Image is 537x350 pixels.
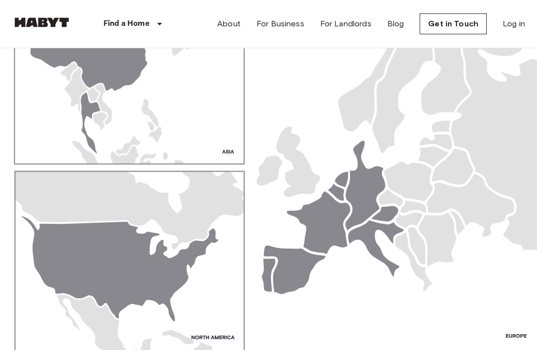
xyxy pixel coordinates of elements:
img: Habyt [12,17,72,27]
a: For Business [257,18,304,30]
a: For Landlords [320,18,371,30]
a: Get in Touch [420,13,487,34]
p: Find a Home [103,18,150,30]
a: Log in [503,18,525,30]
a: About [217,18,241,30]
a: Blog [387,18,404,30]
